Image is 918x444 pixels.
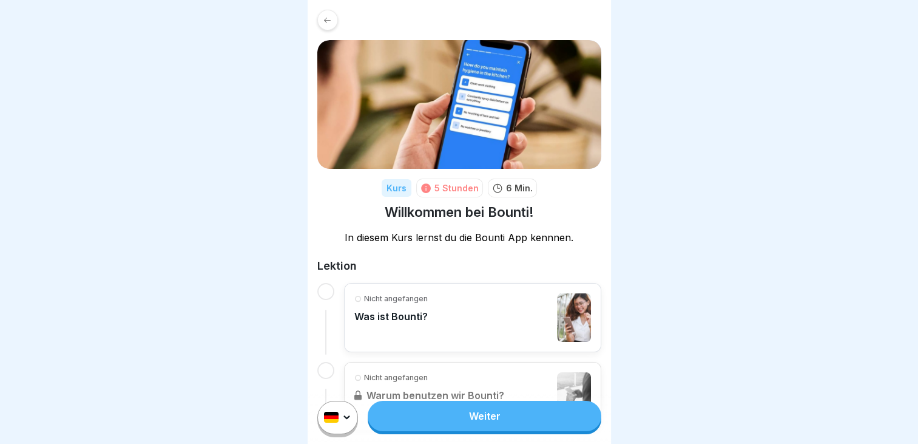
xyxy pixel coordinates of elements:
[368,401,601,431] a: Weiter
[506,182,533,194] p: 6 Min.
[382,179,411,197] div: Kurs
[317,231,601,244] p: In diesem Kurs lernst du die Bounti App kennnen.
[317,259,601,273] h2: Lektion
[364,293,428,304] p: Nicht angefangen
[354,310,428,323] p: Was ist Bounti?
[385,203,534,221] h1: Willkommen bei Bounti!
[324,412,339,423] img: de.svg
[434,182,479,194] div: 5 Stunden
[354,293,591,342] a: Nicht angefangenWas ist Bounti?
[557,293,591,342] img: cljrty16a013ueu01ep0uwpyx.jpg
[317,40,601,169] img: xh3bnih80d1pxcetv9zsuevg.png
